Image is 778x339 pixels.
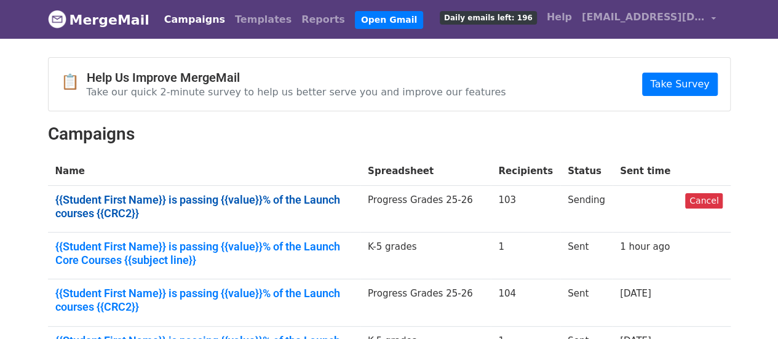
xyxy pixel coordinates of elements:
td: Progress Grades 25-26 [360,186,491,233]
a: {{Student First Name}} is passing {{value}}% of the Launch courses {{CRC2}} [55,287,353,313]
td: Sending [560,186,613,233]
a: {{Student First Name}} is passing {{value}}% of the Launch courses {{CRC2}} [55,193,353,220]
th: Sent time [613,157,678,186]
a: Templates [230,7,296,32]
td: Sent [560,233,613,279]
td: 1 [491,233,560,279]
a: Take Survey [642,73,717,96]
td: K-5 grades [360,233,491,279]
h4: Help Us Improve MergeMail [87,70,506,85]
a: Campaigns [159,7,230,32]
th: Spreadsheet [360,157,491,186]
a: [EMAIL_ADDRESS][DOMAIN_NAME] [577,5,721,34]
td: 104 [491,279,560,326]
th: Name [48,157,360,186]
img: MergeMail logo [48,10,66,28]
span: 📋 [61,73,87,91]
a: Daily emails left: 196 [435,5,542,30]
td: Sent [560,279,613,326]
a: Reports [296,7,350,32]
span: [EMAIL_ADDRESS][DOMAIN_NAME] [582,10,705,25]
a: Cancel [685,193,723,209]
td: 103 [491,186,560,233]
a: MergeMail [48,7,149,33]
td: Progress Grades 25-26 [360,279,491,326]
h2: Campaigns [48,124,731,145]
a: Open Gmail [355,11,423,29]
a: 1 hour ago [620,241,670,252]
iframe: Chat Widget [716,280,778,339]
span: Daily emails left: 196 [440,11,537,25]
th: Recipients [491,157,560,186]
th: Status [560,157,613,186]
a: {{Student First Name}} is passing {{value}}% of the Launch Core Courses {{subject line}} [55,240,353,266]
p: Take our quick 2-minute survey to help us better serve you and improve our features [87,86,506,98]
a: [DATE] [620,288,651,299]
a: Help [542,5,577,30]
